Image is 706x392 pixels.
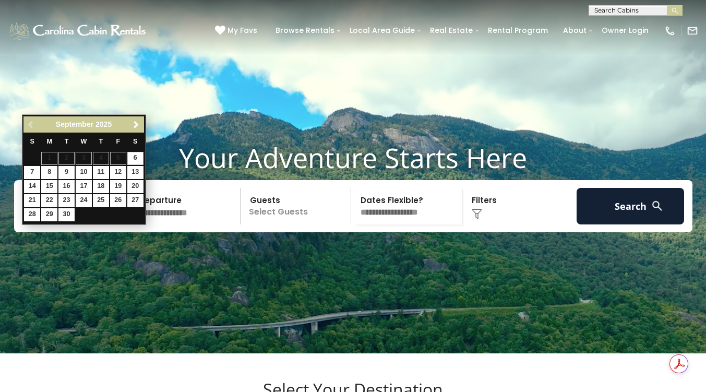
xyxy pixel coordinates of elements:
a: 18 [93,180,109,193]
img: phone-regular-white.png [664,25,676,37]
a: 14 [24,180,40,193]
a: About [558,22,592,39]
a: Browse Rentals [270,22,340,39]
p: Select Guests [244,188,351,224]
a: 12 [110,166,126,179]
a: 21 [24,194,40,207]
span: Friday [116,138,120,145]
a: 7 [24,166,40,179]
a: 26 [110,194,126,207]
a: 30 [58,208,75,221]
span: Wednesday [81,138,87,145]
span: Monday [46,138,52,145]
a: 10 [76,166,92,179]
a: Owner Login [596,22,654,39]
button: Search [577,188,685,224]
span: My Favs [228,25,257,36]
a: 9 [58,166,75,179]
a: 20 [127,180,143,193]
a: Next [130,118,143,131]
span: 2025 [95,120,112,128]
a: Real Estate [425,22,478,39]
a: 11 [93,166,109,179]
a: 17 [76,180,92,193]
a: 16 [58,180,75,193]
a: 27 [127,194,143,207]
a: 25 [93,194,109,207]
img: White-1-1-2.png [8,20,149,41]
span: Next [132,121,140,129]
a: 22 [41,194,57,207]
span: Saturday [133,138,137,145]
a: 19 [110,180,126,193]
span: Sunday [30,138,34,145]
a: Rental Program [483,22,553,39]
a: 6 [127,152,143,165]
a: 8 [41,166,57,179]
a: 13 [127,166,143,179]
span: Tuesday [65,138,69,145]
a: 28 [24,208,40,221]
a: 15 [41,180,57,193]
span: Thursday [99,138,103,145]
h1: Your Adventure Starts Here [8,141,698,174]
img: mail-regular-white.png [687,25,698,37]
a: Local Area Guide [344,22,420,39]
a: 23 [58,194,75,207]
a: My Favs [215,25,260,37]
a: 24 [76,194,92,207]
img: search-regular-white.png [651,199,664,212]
span: September [56,120,93,128]
a: 29 [41,208,57,221]
img: filter--v1.png [472,209,482,219]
